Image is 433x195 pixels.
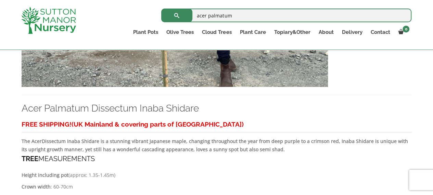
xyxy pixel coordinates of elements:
[235,27,270,37] a: Plant Care
[129,27,162,37] a: Plant Pots
[21,7,76,34] img: logo
[22,118,412,131] h3: FREE SHIPPING!
[22,138,408,153] b: Dissectum Inaba Shidare is a stunning vibrant Japanese maple, changing throughout the year from d...
[22,103,199,114] a: Acer Palmatum Dissectum Inaba Shidare
[314,27,338,37] a: About
[403,26,409,32] span: 0
[72,120,244,128] span: (UK Mainland & covering parts of [GEOGRAPHIC_DATA])
[366,27,394,37] a: Contact
[22,155,38,163] strong: TREE
[270,27,314,37] a: Topiary&Other
[22,154,412,164] h4: MEASUREMENTS
[338,27,366,37] a: Delivery
[22,138,42,144] strong: The Acer
[22,171,412,179] p: (approx: 1.35-1.45m)
[394,27,411,37] a: 0
[22,172,68,178] strong: Height including pot
[22,183,412,191] p: : 60-70cm
[161,9,411,22] input: Search...
[198,27,235,37] a: Cloud Trees
[162,27,198,37] a: Olive Trees
[22,183,51,190] strong: Crown width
